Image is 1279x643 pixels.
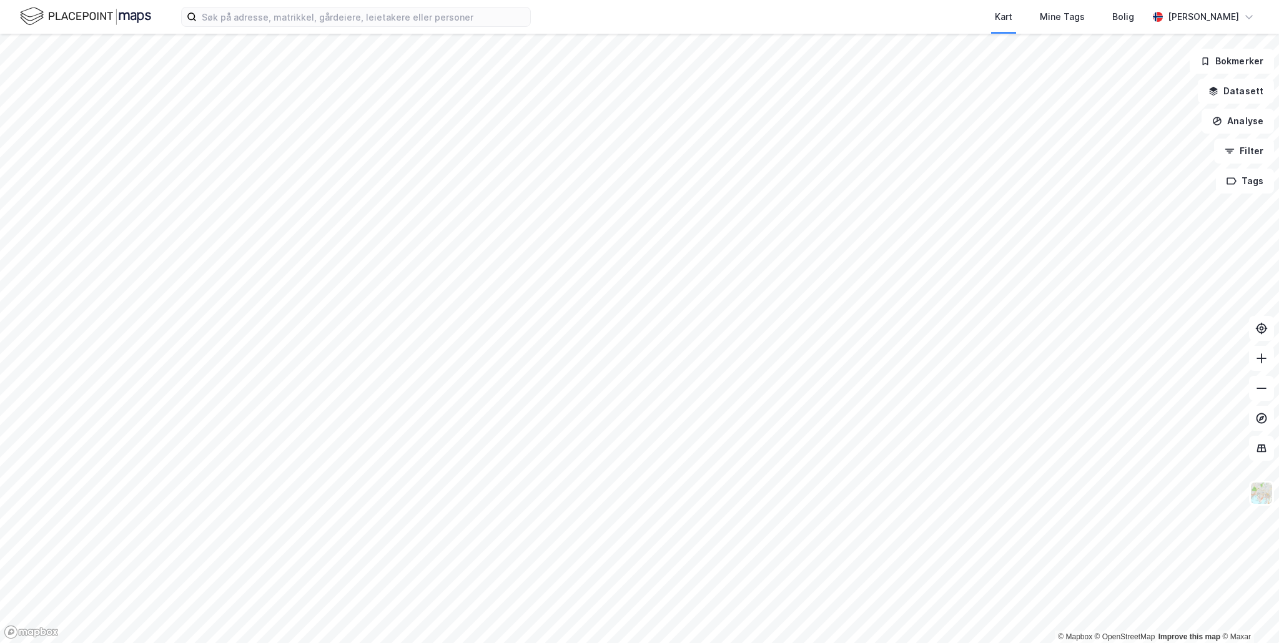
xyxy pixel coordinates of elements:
[1216,169,1274,194] button: Tags
[1217,583,1279,643] iframe: Chat Widget
[1198,79,1274,104] button: Datasett
[1202,109,1274,134] button: Analyse
[1217,583,1279,643] div: Kontrollprogram for chat
[1112,9,1134,24] div: Bolig
[197,7,530,26] input: Søk på adresse, matrikkel, gårdeiere, leietakere eller personer
[1040,9,1085,24] div: Mine Tags
[995,9,1012,24] div: Kart
[1095,632,1155,641] a: OpenStreetMap
[4,625,59,639] a: Mapbox homepage
[1158,632,1220,641] a: Improve this map
[1190,49,1274,74] button: Bokmerker
[1250,481,1273,505] img: Z
[1168,9,1239,24] div: [PERSON_NAME]
[1058,632,1092,641] a: Mapbox
[20,6,151,27] img: logo.f888ab2527a4732fd821a326f86c7f29.svg
[1214,139,1274,164] button: Filter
